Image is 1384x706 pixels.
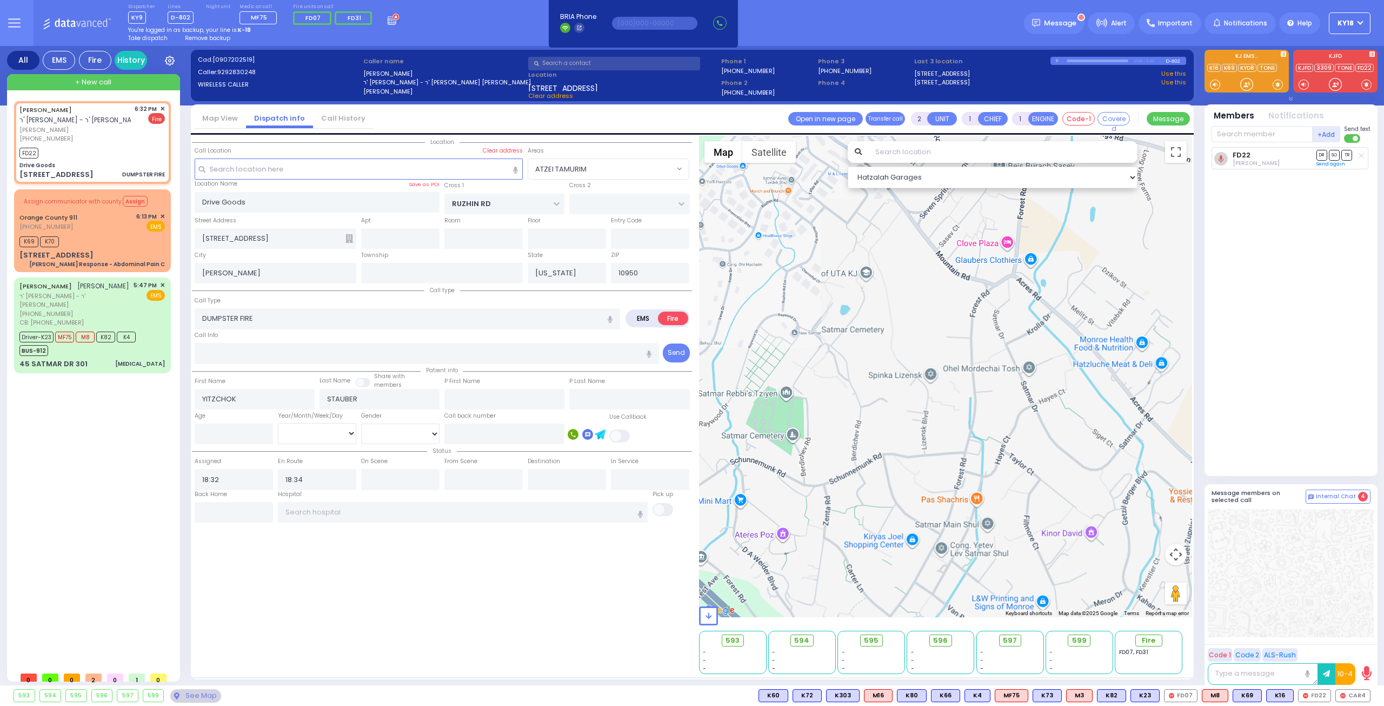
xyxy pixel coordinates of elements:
span: 1 [129,674,145,682]
span: You're logged in as backup, your line is: [128,26,400,34]
label: First Name [195,377,225,386]
span: KY18 [1338,18,1354,28]
span: [PERSON_NAME] [77,281,129,291]
span: - [772,648,775,656]
div: 599 [143,690,164,702]
span: ATZEI TAMURIM [528,159,674,179]
div: 45 SATMAR DR 301 [19,359,88,370]
label: Apt [361,216,371,225]
span: - [911,664,914,672]
span: D-802 [168,11,194,24]
span: Alert [1111,18,1127,28]
label: ZIP [611,251,619,260]
div: BLS [793,689,822,702]
div: BLS [1233,689,1262,702]
div: BLS [1266,689,1294,702]
span: EMS [147,221,165,232]
button: ENGINE [1028,112,1058,126]
label: P Last Name [569,377,605,386]
label: Last 3 location [914,57,1050,66]
span: - [703,648,706,656]
button: Assign [123,196,148,207]
span: Clear address [528,91,573,100]
a: Open in new page [788,112,863,126]
span: Phone 4 [818,78,911,88]
button: UNIT [927,112,957,126]
a: K69 [1222,64,1237,72]
div: [STREET_ADDRESS] [19,169,94,180]
label: Entry Code [611,216,642,225]
a: [PERSON_NAME] [19,282,72,291]
span: MF75 [55,332,74,342]
label: KJFD [1293,54,1378,61]
label: Back Home [195,490,227,499]
span: ר' [PERSON_NAME] - ר' [PERSON_NAME] [PERSON_NAME] [19,115,197,124]
span: Send text [1344,125,1370,133]
div: FD22 [1298,689,1331,702]
button: Code 2 [1234,648,1261,662]
label: [PERSON_NAME] [363,69,525,78]
span: K4 [117,332,136,342]
img: red-radio-icon.svg [1169,693,1174,698]
span: Help [1297,18,1312,28]
label: Floor [528,216,541,225]
div: M8 [1202,689,1228,702]
div: DUMPSTER FIRE [122,170,165,179]
div: All [7,51,39,70]
span: ר' [PERSON_NAME] - ר' [PERSON_NAME] [19,292,130,309]
span: - [842,664,845,672]
div: Drive Goods [19,161,55,169]
span: - [842,648,845,656]
span: Other building occupants [345,234,353,243]
label: WIRELESS CALLER [198,80,360,89]
div: BLS [758,689,788,702]
span: Chaim Stern [1233,159,1280,167]
span: - [772,664,775,672]
span: 0 [42,674,58,682]
span: BRIA Phone [560,12,596,22]
div: ALS [864,689,893,702]
div: ALS [995,689,1028,702]
span: Location [425,138,460,146]
div: Year/Month/Week/Day [278,412,356,420]
span: ✕ [160,212,165,221]
input: Search hospital [278,502,648,523]
span: EMS [147,290,165,301]
div: K80 [897,689,927,702]
div: BLS [964,689,990,702]
label: City [195,251,206,260]
input: Search member [1212,126,1313,142]
a: Dispatch info [246,113,313,123]
div: [STREET_ADDRESS] [19,250,94,261]
span: 5:47 PM [134,281,157,289]
div: K69 [1233,689,1262,702]
button: Send [663,344,690,362]
span: - [1049,648,1053,656]
span: 599 [1072,635,1087,646]
span: FD07 [305,14,321,22]
h5: Message members on selected call [1212,490,1306,504]
div: K303 [826,689,860,702]
span: Fire [148,113,165,124]
div: FD07 [1164,689,1197,702]
div: D-802 [1166,57,1186,65]
input: Search a contact [528,57,700,70]
button: Code 1 [1208,648,1232,662]
span: - [1049,656,1053,664]
label: ר' [PERSON_NAME] - ר' [PERSON_NAME] [PERSON_NAME] [363,78,525,87]
span: Internal Chat [1316,493,1356,500]
a: 3309 [1314,64,1334,72]
span: 0 [21,674,37,682]
div: MF75 [995,689,1028,702]
label: Destination [528,457,560,466]
span: 6:32 PM [135,105,157,113]
label: Use Callback [609,413,647,421]
span: ATZEI TAMURIM [528,159,689,179]
a: Orange County 911 [19,213,77,222]
div: [PERSON_NAME] Response - Abdominal Pain C [29,260,165,268]
label: Night unit [206,4,230,10]
div: [MEDICAL_DATA] [115,360,165,368]
label: Hospital [278,490,302,499]
label: Call Location [195,147,231,155]
span: ATZEI TAMURIM [535,164,587,175]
